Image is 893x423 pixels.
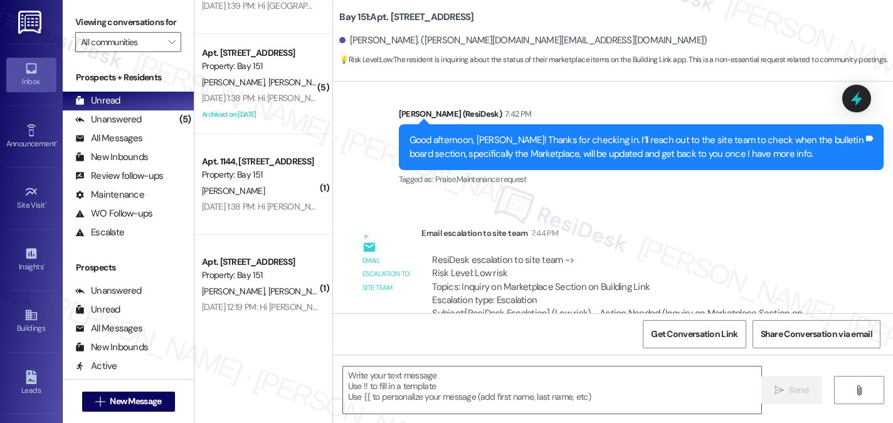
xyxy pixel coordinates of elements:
i:  [95,397,105,407]
div: Subject: [ResiDesk Escalation] (Low risk) - Action Needed (Inquiry on Marketplace Section on Buil... [432,307,826,334]
div: Prospects + Residents [63,71,194,84]
span: Send [789,383,808,397]
button: Get Conversation Link [643,320,746,348]
div: (5) [176,110,194,129]
span: • [45,199,47,208]
div: Email escalation to site team [362,254,411,294]
b: Bay 151: Apt. [STREET_ADDRESS] [339,11,473,24]
i:  [774,385,784,395]
div: Good afternoon, [PERSON_NAME]! Thanks for checking in. I’ll reach out to the site team to check w... [410,134,864,161]
div: ResiDesk escalation to site team -> Risk Level: Low risk Topics: Inquiry on Marketplace Section o... [432,254,826,308]
div: New Inbounds [75,151,148,164]
button: Send [761,376,822,404]
a: Leads [6,367,56,400]
label: Viewing conversations for [75,13,181,32]
button: Share Conversation via email [753,320,880,348]
div: New Inbounds [75,341,148,354]
span: • [56,137,58,146]
span: : The resident is inquiring about the status of their marketplace items on the Building Link app.... [339,53,887,67]
div: Email escalation to site team [421,227,837,244]
div: Review follow-ups [75,169,163,183]
span: • [43,260,45,269]
div: Unanswered [75,284,142,297]
span: Praise , [435,174,457,185]
a: Site Visit • [6,181,56,215]
i:  [854,385,864,395]
img: ResiDesk Logo [18,11,44,34]
div: Unread [75,303,120,316]
div: Escalate [75,226,124,239]
div: 7:42 PM [502,107,531,120]
button: New Message [82,392,175,412]
i:  [168,37,175,47]
div: All Messages [75,132,142,145]
span: Share Conversation via email [761,328,872,341]
div: All Messages [75,322,142,335]
div: Active [75,360,117,373]
a: Insights • [6,243,56,277]
div: Follow Ups [75,378,133,392]
div: Prospects [63,261,194,274]
span: New Message [110,395,161,408]
span: Maintenance request [457,174,527,185]
div: Maintenance [75,188,144,201]
input: All communities [81,32,161,52]
a: Inbox [6,58,56,92]
a: Buildings [6,304,56,338]
strong: 💡 Risk Level: Low [339,55,392,65]
div: Unanswered [75,113,142,126]
div: WO Follow-ups [75,207,152,220]
div: [PERSON_NAME]. ([PERSON_NAME][DOMAIN_NAME][EMAIL_ADDRESS][DOMAIN_NAME]) [339,34,707,47]
span: Get Conversation Link [651,328,737,341]
div: Tagged as: [399,170,884,188]
div: [PERSON_NAME] (ResiDesk) [399,107,884,125]
div: Unread [75,94,120,107]
div: 7:44 PM [528,227,558,240]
